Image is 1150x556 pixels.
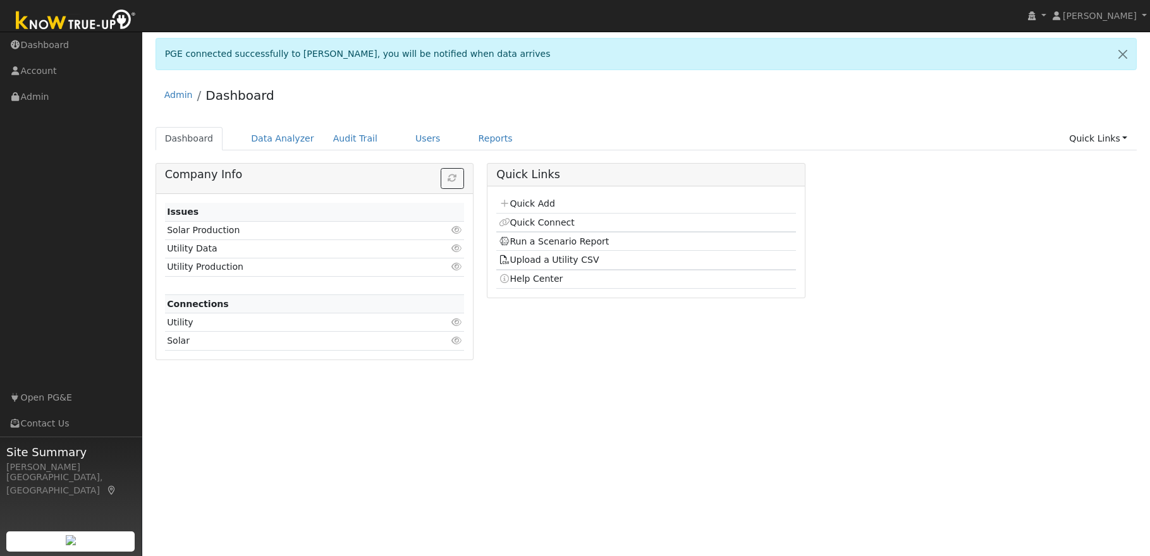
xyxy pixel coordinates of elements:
[451,244,462,253] i: Click to view
[469,127,522,150] a: Reports
[6,444,135,461] span: Site Summary
[6,461,135,474] div: [PERSON_NAME]
[6,471,135,497] div: [GEOGRAPHIC_DATA], [GEOGRAPHIC_DATA]
[451,318,462,327] i: Click to view
[451,262,462,271] i: Click to view
[156,127,223,150] a: Dashboard
[9,7,142,35] img: Know True-Up
[165,258,416,276] td: Utility Production
[167,299,229,309] strong: Connections
[165,313,416,332] td: Utility
[106,485,118,495] a: Map
[242,127,324,150] a: Data Analyzer
[451,336,462,345] i: Click to view
[167,207,199,217] strong: Issues
[499,198,555,208] a: Quick Add
[205,88,274,103] a: Dashboard
[165,221,416,239] td: Solar Production
[66,535,76,545] img: retrieve
[165,332,416,350] td: Solar
[324,127,387,150] a: Audit Trail
[499,274,563,284] a: Help Center
[1110,39,1136,69] a: Close
[499,255,599,265] a: Upload a Utility CSV
[451,226,462,234] i: Click to view
[496,168,795,181] h5: Quick Links
[164,90,193,100] a: Admin
[499,217,575,227] a: Quick Connect
[165,168,464,181] h5: Company Info
[165,239,416,258] td: Utility Data
[156,38,1137,70] div: PGE connected successfully to [PERSON_NAME], you will be notified when data arrives
[406,127,450,150] a: Users
[1063,11,1137,21] span: [PERSON_NAME]
[499,236,609,246] a: Run a Scenario Report
[1060,127,1137,150] a: Quick Links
